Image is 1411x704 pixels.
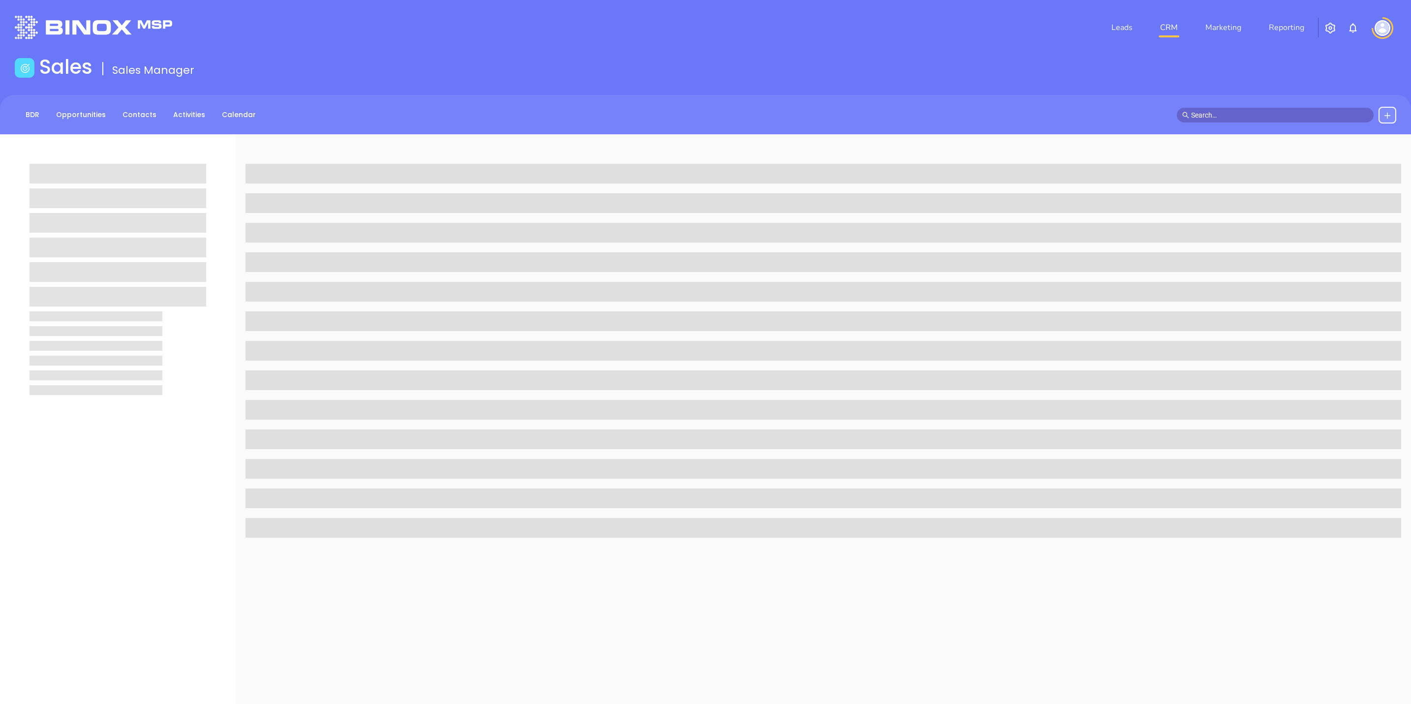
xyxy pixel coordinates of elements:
[1347,22,1359,34] img: iconNotification
[167,107,211,123] a: Activities
[216,107,262,123] a: Calendar
[1107,18,1136,37] a: Leads
[15,16,172,39] img: logo
[1375,20,1390,36] img: user
[112,62,194,78] span: Sales Manager
[1324,22,1336,34] img: iconSetting
[1182,112,1189,119] span: search
[39,55,92,79] h1: Sales
[50,107,112,123] a: Opportunities
[1156,18,1182,37] a: CRM
[1191,110,1368,121] input: Search…
[117,107,162,123] a: Contacts
[1201,18,1245,37] a: Marketing
[1265,18,1308,37] a: Reporting
[20,107,45,123] a: BDR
